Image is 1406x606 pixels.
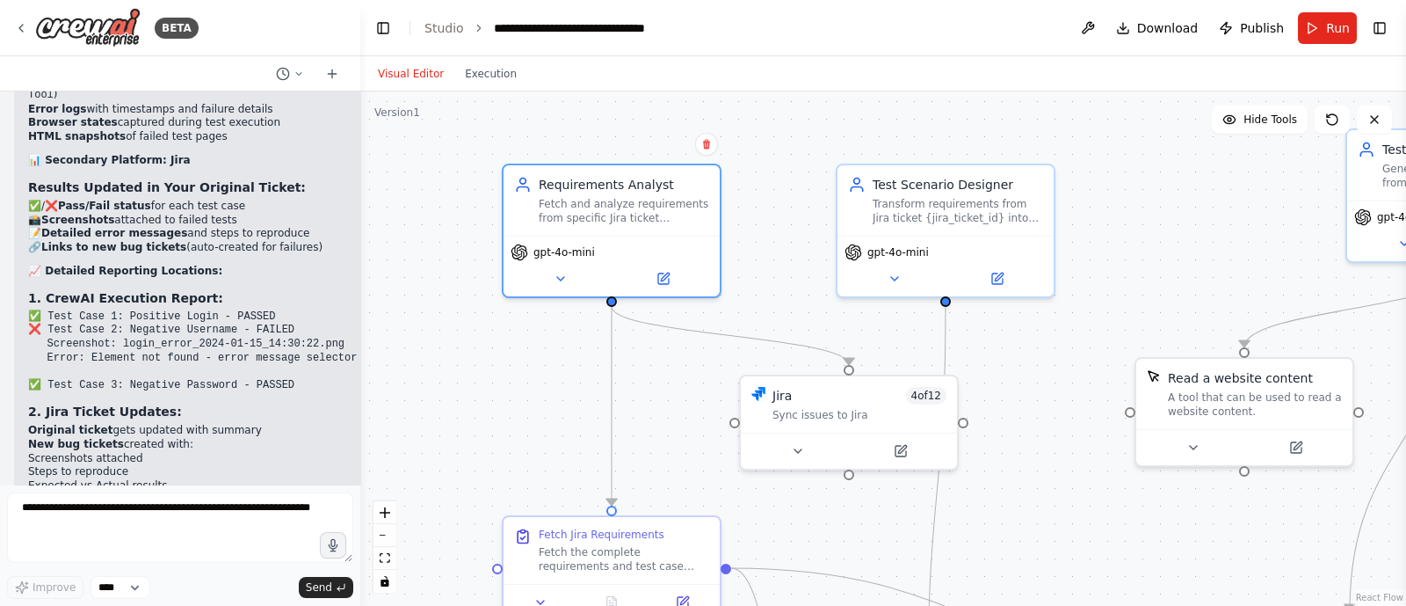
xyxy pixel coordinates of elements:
button: Switch to previous chat [269,63,311,84]
button: fit view [373,547,396,570]
button: Send [299,577,353,598]
strong: Screenshots [41,214,114,226]
button: Open in side panel [613,268,713,289]
span: Number of enabled actions [906,387,947,405]
div: React Flow controls [373,501,396,593]
li: 🔗 (auto-created for failures) [28,241,357,255]
span: Improve [33,580,76,595]
strong: Original ticket [28,424,112,436]
div: Version 1 [374,106,420,120]
div: Transform requirements from Jira ticket {jira_ticket_id} into executable test scenarios without a... [873,197,1043,225]
button: Execution [454,63,527,84]
li: captured during test execution [28,116,357,130]
span: Hide Tools [1243,113,1297,127]
button: zoom in [373,501,396,524]
nav: breadcrumb [424,19,690,37]
button: Show right sidebar [1367,16,1392,40]
div: Test Scenario DesignerTransform requirements from Jira ticket {jira_ticket_id} into executable te... [836,164,1055,298]
div: Test Scenario Designer [873,176,1043,193]
div: JiraJira4of12Sync issues to Jira [739,375,959,471]
span: Send [306,580,332,595]
button: Hide left sidebar [371,16,395,40]
div: A tool that can be used to read a website content. [1168,391,1342,419]
strong: 1. CrewAI Execution Report: [28,291,223,305]
strong: 2. Jira Ticket Updates: [28,405,182,419]
button: Improve [7,576,83,599]
div: Requirements Analyst [539,176,709,193]
span: gpt-4o-mini [867,245,929,259]
strong: Detailed error messages [41,227,187,239]
strong: Pass/Fail status [58,200,151,212]
div: Fetch the complete requirements and test case details from the specific Jira ticket ID {jira_tick... [539,545,709,573]
span: Download [1137,19,1199,37]
g: Edge from cef8412d-2f60-43bd-99eb-8ba095943cd2 to 7c7fae15-10d4-43bf-aae5-4eeed26efc67 [603,306,858,364]
button: Publish [1212,12,1291,44]
button: Download [1109,12,1206,44]
button: Start a new chat [318,63,346,84]
button: Open in side panel [1246,437,1345,458]
button: Run [1298,12,1357,44]
li: 📝 and steps to reproduce [28,227,357,241]
strong: New bug tickets [28,438,124,450]
div: BETA [155,18,199,39]
code: ✅ Test Case 1: Positive Login - PASSED ❌ Test Case 2: Negative Username - FAILED Screenshot: logi... [28,310,357,391]
strong: 📈 Detailed Reporting Locations: [28,265,222,277]
li: Screenshots attached [28,452,357,466]
strong: Links to new bug tickets [41,241,186,253]
button: Hide Tools [1212,106,1308,134]
strong: HTML snapshots [28,130,126,142]
li: ✅/❌ for each test case [28,200,357,214]
strong: Results Updated in Your Original Ticket: [28,180,306,194]
button: toggle interactivity [373,570,396,593]
li: 📸 attached to failed tests [28,214,357,228]
code: Vision Tool [28,74,351,101]
div: ScrapeElementFromWebsiteToolRead a website contentA tool that can be used to read a website content. [1134,357,1354,467]
div: Sync issues to Jira [772,408,946,422]
button: Visual Editor [367,63,454,84]
div: Jira [772,387,792,405]
li: created with: [28,438,357,507]
a: React Flow attribution [1356,593,1403,602]
img: Jira [751,387,765,401]
strong: Browser states [28,116,118,128]
button: Click to speak your automation idea [320,532,346,559]
li: of failed test pages [28,130,357,144]
div: Requirements AnalystFetch and analyze requirements from specific Jira ticket {jira_ticket_id}, ex... [502,164,721,298]
button: Open in side panel [947,268,1047,289]
strong: 📊 Secondary Platform: Jira [28,154,191,166]
div: Read a website content [1168,369,1313,387]
span: Run [1326,19,1350,37]
img: ScrapeElementFromWebsiteTool [1147,369,1161,383]
g: Edge from cef8412d-2f60-43bd-99eb-8ba095943cd2 to 492527e9-3122-4b88-bc11-43d18ffc1568 [603,306,620,505]
div: Fetch Jira Requirements [539,528,664,542]
li: Expected vs Actual results [28,479,357,493]
strong: Error logs [28,103,86,115]
li: gets updated with summary [28,424,357,438]
a: Studio [424,21,464,35]
span: gpt-4o-mini [533,245,595,259]
button: Open in side panel [851,441,950,462]
span: Publish [1240,19,1284,37]
img: Logo [35,8,141,47]
button: zoom out [373,524,396,547]
li: with timestamps and failure details [28,103,357,117]
button: Delete node [695,133,718,156]
div: Fetch and analyze requirements from specific Jira ticket {jira_ticket_id}, extracting all test ca... [539,197,709,225]
li: Steps to reproduce [28,465,357,479]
